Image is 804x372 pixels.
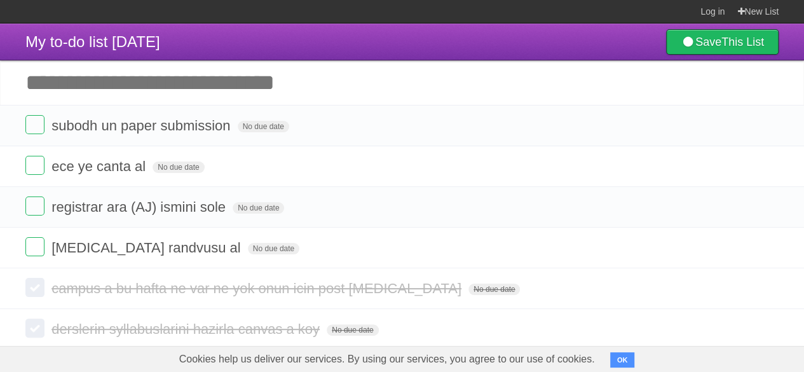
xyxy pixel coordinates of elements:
span: [MEDICAL_DATA] randvusu al [51,240,244,256]
span: No due date [153,162,204,173]
span: campus a bu hafta ne var ne yok onun icin post [MEDICAL_DATA] [51,280,465,296]
span: No due date [327,324,378,336]
span: No due date [468,284,520,295]
span: No due date [233,202,284,214]
label: Done [25,115,44,134]
span: subodh un paper submission [51,118,233,134]
b: This List [721,36,764,48]
a: SaveThis List [666,29,779,55]
label: Done [25,237,44,256]
span: ece ye canta al [51,158,149,174]
label: Done [25,278,44,297]
label: Done [25,156,44,175]
button: OK [610,352,635,368]
span: registrar ara (AJ) ismini sole [51,199,229,215]
span: My to-do list [DATE] [25,33,160,50]
span: No due date [248,243,299,254]
span: Cookies help us deliver our services. By using our services, you agree to our use of cookies. [167,347,608,372]
span: No due date [238,121,289,132]
span: derslerin syllabuslarini hazirla canvas a koy [51,321,323,337]
label: Done [25,196,44,216]
label: Done [25,319,44,338]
